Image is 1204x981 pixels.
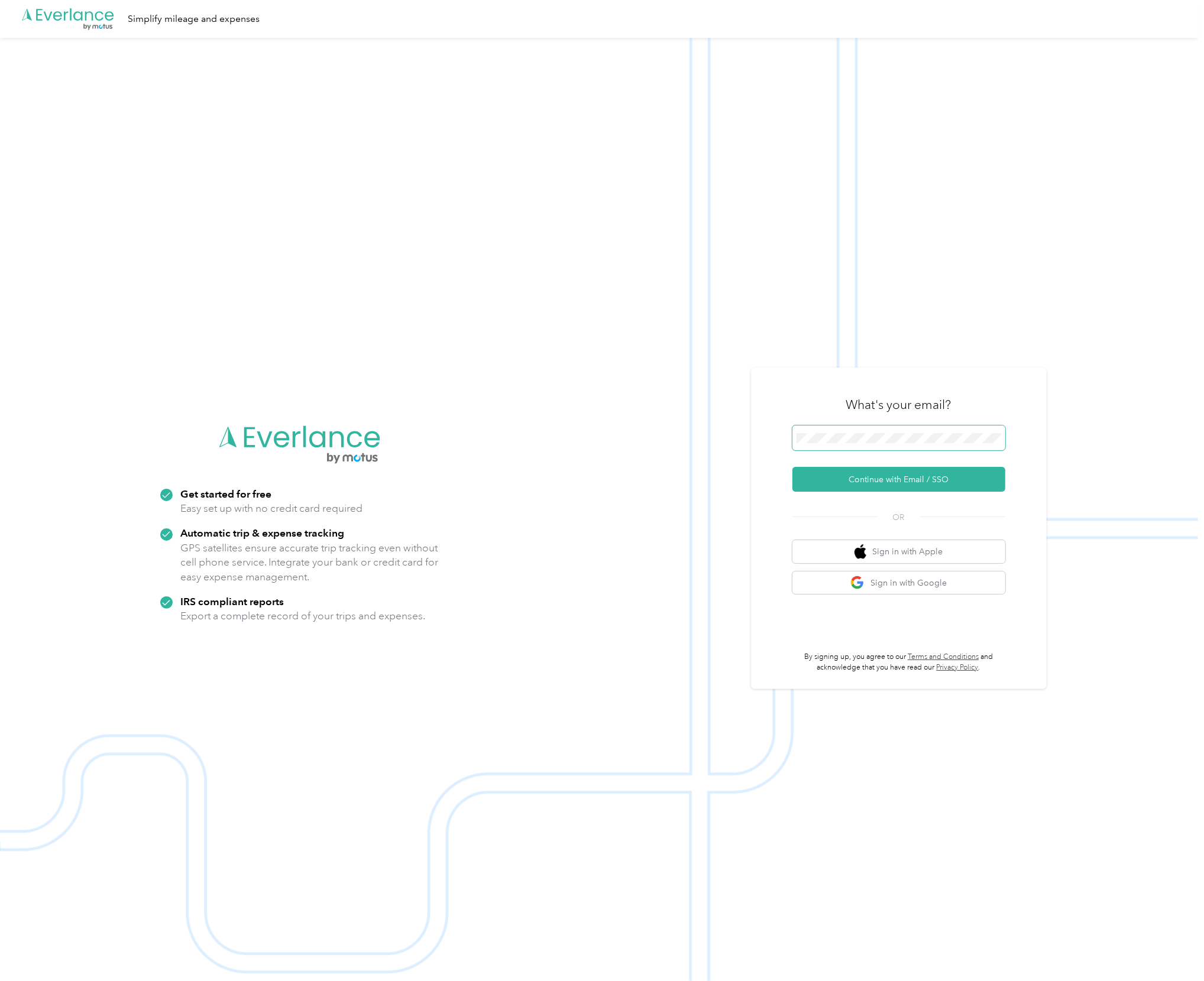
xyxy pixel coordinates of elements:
p: By signing up, you agree to our and acknowledge that you have read our . [792,652,1005,673]
p: Easy set up with no credit card required [181,501,363,516]
a: Terms and Conditions [908,652,979,661]
p: Export a complete record of your trips and expenses. [181,609,426,623]
img: google logo [850,576,865,590]
div: Simplify mileage and expenses [128,12,260,27]
a: Privacy Policy [937,663,979,672]
img: apple logo [855,544,866,559]
h3: What's your email? [846,397,951,413]
p: GPS satellites ensure accurate trip tracking even without cell phone service. Integrate your bank... [181,541,439,584]
iframe: Everlance-gr Chat Button Frame [1138,915,1204,981]
button: Continue with Email / SSO [792,467,1005,492]
strong: IRS compliant reports [181,595,284,608]
button: apple logoSign in with Apple [792,540,1005,563]
strong: Get started for free [181,488,272,500]
span: OR [878,511,920,524]
button: google logoSign in with Google [792,571,1005,595]
strong: Automatic trip & expense tracking [181,527,345,539]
